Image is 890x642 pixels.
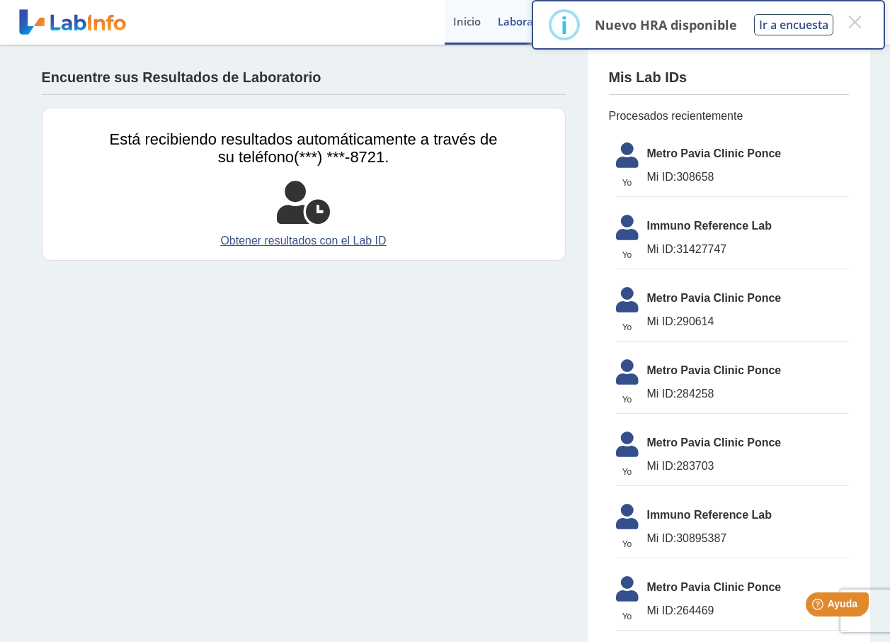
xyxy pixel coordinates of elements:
[609,108,849,125] span: Procesados recientemente
[647,388,677,400] span: Mi ID:
[607,393,647,406] span: Yo
[647,434,849,451] span: Metro Pavia Clinic Ponce
[110,130,498,166] span: Está recibiendo resultados automáticamente a través de su teléfono
[647,290,849,307] span: Metro Pavia Clinic Ponce
[607,538,647,551] span: Yo
[647,385,849,402] span: 284258
[561,12,568,38] div: i
[607,610,647,623] span: Yo
[647,507,849,524] span: Immuno Reference Lab
[754,14,833,35] button: Ir a encuesta
[647,243,677,255] span: Mi ID:
[42,69,321,86] h4: Encuentre sus Resultados de Laboratorio
[647,579,849,596] span: Metro Pavia Clinic Ponce
[647,169,849,186] span: 308658
[647,530,849,547] span: 30895387
[647,604,677,616] span: Mi ID:
[595,16,737,33] p: Nuevo HRA disponible
[110,232,498,249] a: Obtener resultados con el Lab ID
[647,458,849,475] span: 283703
[647,171,677,183] span: Mi ID:
[607,176,647,189] span: Yo
[607,466,647,478] span: Yo
[647,315,677,327] span: Mi ID:
[607,321,647,334] span: Yo
[607,249,647,261] span: Yo
[647,241,849,258] span: 31427747
[764,587,874,626] iframe: Help widget launcher
[647,218,849,235] span: Immuno Reference Lab
[647,602,849,619] span: 264469
[647,313,849,330] span: 290614
[647,532,677,544] span: Mi ID:
[647,145,849,162] span: Metro Pavia Clinic Ponce
[647,362,849,379] span: Metro Pavia Clinic Ponce
[609,69,688,86] h4: Mis Lab IDs
[842,9,867,35] button: Close this dialog
[647,460,677,472] span: Mi ID:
